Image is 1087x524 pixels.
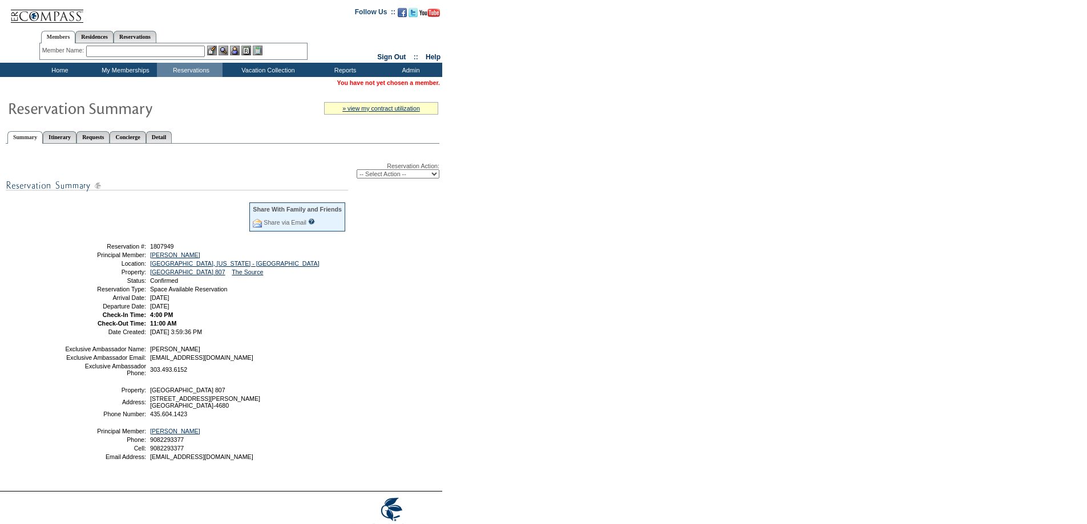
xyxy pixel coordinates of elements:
[264,219,306,226] a: Share via Email
[64,387,146,393] td: Property:
[7,96,236,119] img: Reservaton Summary
[426,53,441,61] a: Help
[150,453,253,460] span: [EMAIL_ADDRESS][DOMAIN_NAME]
[150,269,225,275] a: [GEOGRAPHIC_DATA] 807
[150,428,200,434] a: [PERSON_NAME]
[150,311,173,318] span: 4:00 PM
[76,131,110,143] a: Requests
[419,11,440,18] a: Subscribe to our YouTube Channel
[419,9,440,17] img: Subscribe to our YouTube Channel
[150,346,200,352] span: [PERSON_NAME]
[337,79,440,86] span: You have not yet chosen a member.
[64,354,146,361] td: Exclusive Ambassador Email:
[150,303,169,310] span: [DATE]
[150,366,187,373] span: 303.493.6152
[64,269,146,275] td: Property:
[6,178,348,193] img: subTtlResSummary.gif
[150,251,200,258] a: [PERSON_NAME]
[223,63,311,77] td: Vacation Collection
[6,163,439,178] div: Reservation Action:
[409,11,418,18] a: Follow us on Twitter
[150,286,227,293] span: Space Available Reservation
[64,453,146,460] td: Email Address:
[64,445,146,452] td: Cell:
[64,294,146,301] td: Arrival Date:
[150,260,320,267] a: [GEOGRAPHIC_DATA], [US_STATE] - [GEOGRAPHIC_DATA]
[398,8,407,17] img: Become our fan on Facebook
[219,46,228,55] img: View
[103,311,146,318] strong: Check-In Time:
[43,131,76,143] a: Itinerary
[150,277,178,284] span: Confirmed
[64,363,146,376] td: Exclusive Ambassador Phone:
[98,320,146,327] strong: Check-Out Time:
[232,269,263,275] a: The Source
[42,46,86,55] div: Member Name:
[150,354,253,361] span: [EMAIL_ADDRESS][DOMAIN_NAME]
[64,328,146,335] td: Date Created:
[414,53,418,61] span: ::
[64,436,146,443] td: Phone:
[253,206,342,213] div: Share With Family and Friends
[150,320,176,327] span: 11:00 AM
[207,46,217,55] img: b_edit.gif
[355,7,395,21] td: Follow Us ::
[64,260,146,267] td: Location:
[75,31,114,43] a: Residences
[41,31,76,43] a: Members
[253,46,262,55] img: b_calculator.gif
[150,436,184,443] span: 9082293377
[342,105,420,112] a: » view my contract utilization
[7,131,43,144] a: Summary
[114,31,156,43] a: Reservations
[91,63,157,77] td: My Memberships
[150,387,225,393] span: [GEOGRAPHIC_DATA] 807
[157,63,223,77] td: Reservations
[308,218,315,225] input: What is this?
[230,46,240,55] img: Impersonate
[64,251,146,258] td: Principal Member:
[398,11,407,18] a: Become our fan on Facebook
[150,445,184,452] span: 9082293377
[241,46,251,55] img: Reservations
[26,63,91,77] td: Home
[64,303,146,310] td: Departure Date:
[64,243,146,250] td: Reservation #:
[110,131,146,143] a: Concierge
[146,131,172,143] a: Detail
[150,395,260,409] span: [STREET_ADDRESS][PERSON_NAME] [GEOGRAPHIC_DATA]-4680
[64,411,146,417] td: Phone Number:
[64,286,146,293] td: Reservation Type:
[64,277,146,284] td: Status:
[150,294,169,301] span: [DATE]
[311,63,377,77] td: Reports
[64,395,146,409] td: Address:
[409,8,418,17] img: Follow us on Twitter
[150,243,174,250] span: 1807949
[377,63,442,77] td: Admin
[150,411,187,417] span: 435.604.1423
[64,346,146,352] td: Exclusive Ambassador Name:
[64,428,146,434] td: Principal Member:
[377,53,406,61] a: Sign Out
[150,328,202,335] span: [DATE] 3:59:36 PM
